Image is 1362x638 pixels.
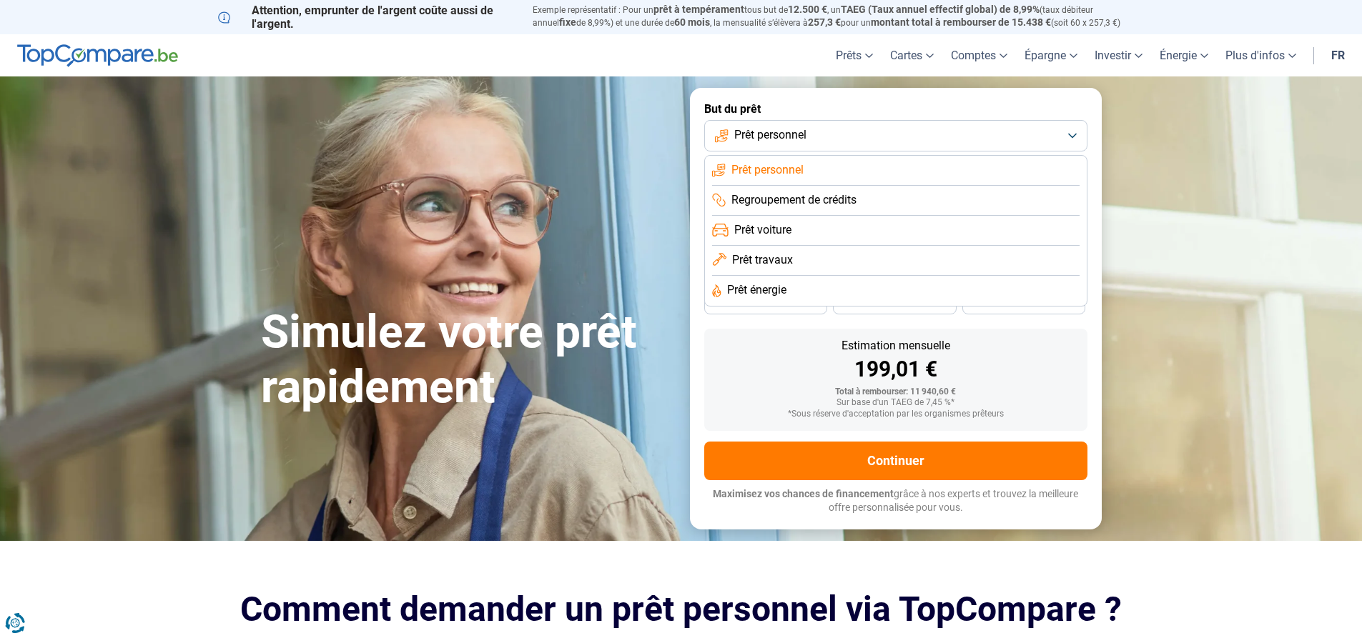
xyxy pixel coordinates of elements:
[716,340,1076,352] div: Estimation mensuelle
[713,488,894,499] span: Maximisez vos chances de financement
[1016,34,1086,76] a: Épargne
[1008,299,1040,308] span: 24 mois
[750,299,781,308] span: 36 mois
[1217,34,1305,76] a: Plus d'infos
[704,120,1087,151] button: Prêt personnel
[716,387,1076,397] div: Total à rembourser: 11 940,60 €
[827,34,882,76] a: Prêts
[261,305,673,415] h1: Simulez votre prêt rapidement
[674,16,710,28] span: 60 mois
[734,222,791,238] span: Prêt voiture
[1086,34,1151,76] a: Investir
[17,44,178,67] img: TopCompare
[808,16,841,28] span: 257,3 €
[879,299,910,308] span: 30 mois
[716,398,1076,408] div: Sur base d'un TAEG de 7,45 %*
[1151,34,1217,76] a: Énergie
[704,442,1087,480] button: Continuer
[882,34,942,76] a: Cartes
[731,192,857,208] span: Regroupement de crédits
[841,4,1040,15] span: TAEG (Taux annuel effectif global) de 8,99%
[942,34,1016,76] a: Comptes
[727,282,786,298] span: Prêt énergie
[704,487,1087,515] p: grâce à nos experts et trouvez la meilleure offre personnalisée pour vous.
[716,409,1076,419] div: *Sous réserve d'acceptation par les organismes prêteurs
[716,359,1076,380] div: 199,01 €
[704,102,1087,116] label: But du prêt
[218,589,1145,629] h2: Comment demander un prêt personnel via TopCompare ?
[533,4,1145,29] p: Exemple représentatif : Pour un tous but de , un (taux débiteur annuel de 8,99%) et une durée de ...
[1323,34,1353,76] a: fr
[871,16,1051,28] span: montant total à rembourser de 15.438 €
[653,4,744,15] span: prêt à tempérament
[734,127,806,143] span: Prêt personnel
[218,4,515,31] p: Attention, emprunter de l'argent coûte aussi de l'argent.
[732,252,793,268] span: Prêt travaux
[788,4,827,15] span: 12.500 €
[731,162,804,178] span: Prêt personnel
[559,16,576,28] span: fixe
